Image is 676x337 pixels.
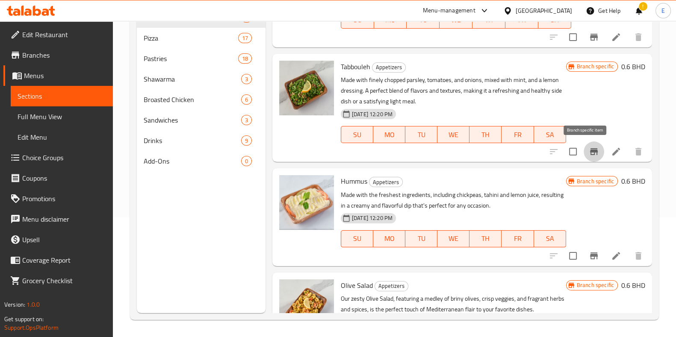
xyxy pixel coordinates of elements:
span: 0 [242,157,251,165]
a: Coupons [3,168,113,188]
h6: 0.6 BHD [621,61,645,73]
span: Promotions [22,193,106,204]
span: Pizza [144,33,238,43]
img: Hummus [279,175,334,230]
img: Olive Salad [279,279,334,334]
span: [DATE] 12:20 PM [348,110,396,118]
div: Pastries18 [137,48,266,69]
span: Sandwiches [144,115,241,125]
a: Menu disclaimer [3,209,113,229]
a: Grocery Checklist [3,270,113,291]
span: SA [542,14,568,26]
span: FR [505,232,530,245]
span: 3 [242,75,251,83]
span: Olive Salad [341,279,373,292]
div: Sandwiches3 [137,110,266,130]
button: MO [373,126,405,143]
span: Select to update [564,143,582,161]
div: Pastries [144,53,238,64]
div: Add-Ons0 [137,151,266,171]
span: FR [509,14,535,26]
button: delete [628,27,649,47]
button: delete [628,141,649,162]
img: Tabbouleh [279,61,334,115]
div: items [241,74,252,84]
button: WE [437,126,469,143]
div: Drinks9 [137,130,266,151]
span: Appetizers [372,62,405,72]
span: Sections [18,91,106,101]
button: TU [405,126,437,143]
button: TU [405,230,437,247]
span: WE [441,232,466,245]
span: Choice Groups [22,152,106,163]
button: SA [534,126,566,143]
button: SU [341,126,373,143]
div: Pizza17 [137,28,266,48]
a: Edit menu item [611,147,621,157]
button: Branch-specific-item [584,27,604,47]
span: Hummus [341,175,367,188]
span: Add-Ons [144,156,241,166]
span: TH [473,129,498,141]
nav: Menu sections [137,4,266,175]
span: TH [473,232,498,245]
div: Shawarma3 [137,69,266,89]
span: Upsell [22,234,106,245]
span: Full Menu View [18,111,106,122]
a: Branches [3,45,113,65]
span: SU [345,129,370,141]
div: Appetizers [375,281,408,291]
span: Branch specific [573,62,617,70]
div: Menu-management [423,6,475,16]
span: Branch specific [573,177,617,185]
button: MO [373,230,405,247]
a: Support.OpsPlatform [4,322,59,333]
div: Appetizers [372,62,406,73]
div: Broasted Chicken6 [137,89,266,110]
button: TH [469,230,502,247]
h6: 0.6 BHD [621,175,645,187]
span: MO [377,129,402,141]
span: Branch specific [573,281,617,289]
span: Menu disclaimer [22,214,106,224]
button: WE [437,230,469,247]
p: Made with finely chopped parsley, tomatoes, and onions, mixed with mint, and a lemon dressing. A ... [341,75,566,107]
span: Broasted Chicken [144,94,241,105]
button: Branch-specific-item [584,141,604,162]
span: FR [505,129,530,141]
span: MO [378,14,404,26]
span: WE [443,14,469,26]
span: Select to update [564,28,582,46]
button: SA [534,230,566,247]
span: Version: [4,299,25,310]
span: 3 [242,116,251,124]
span: 6 [242,96,251,104]
span: 1.0.0 [27,299,40,310]
button: SU [341,230,373,247]
a: Sections [11,86,113,106]
span: SU [345,14,371,26]
a: Promotions [3,188,113,209]
p: Our zesty Olive Salad, featuring a medley of briny olives, crisp veggies, and fragrant herbs and ... [341,293,566,315]
div: items [238,53,252,64]
span: SA [537,129,563,141]
a: Edit Menu [11,127,113,147]
a: Choice Groups [3,147,113,168]
span: 17 [239,34,251,42]
a: Edit menu item [611,251,621,261]
a: Edit Restaurant [3,24,113,45]
span: E [661,6,665,15]
h6: 0.6 BHD [621,279,645,291]
span: TU [409,129,434,141]
p: Made with the freshest ingredients, including chickpeas, tahini and lemon juice, resulting in a c... [341,190,566,211]
span: SU [345,232,370,245]
button: FR [502,230,534,247]
a: Full Menu View [11,106,113,127]
a: Coverage Report [3,250,113,270]
span: Drinks [144,135,241,146]
div: [GEOGRAPHIC_DATA] [516,6,572,15]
